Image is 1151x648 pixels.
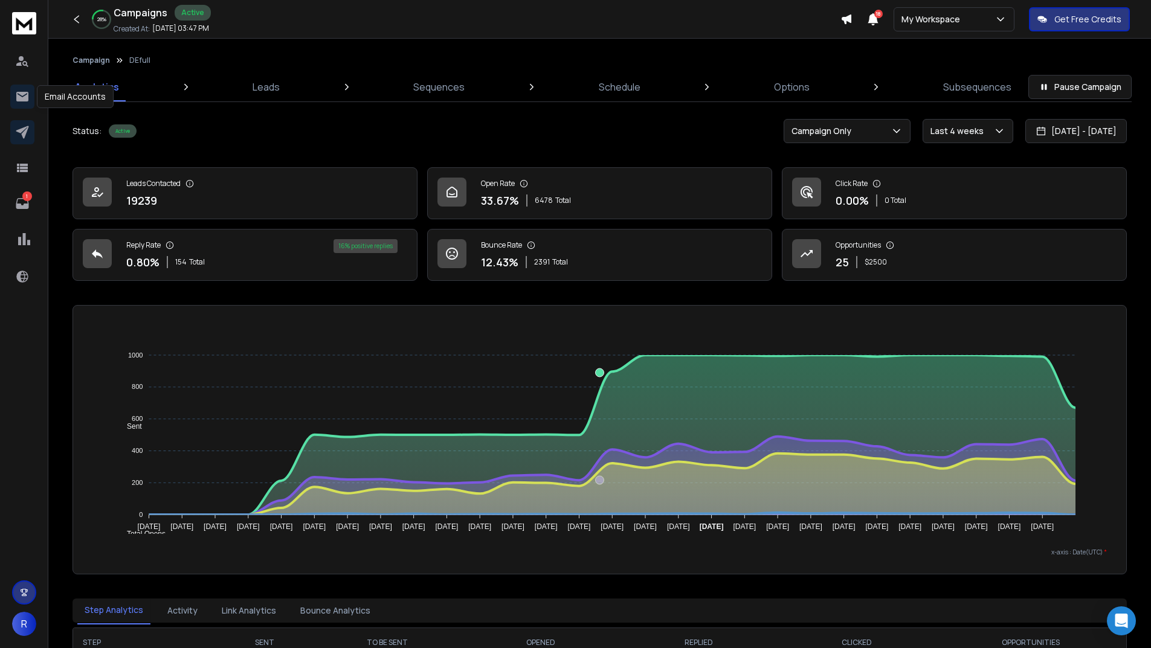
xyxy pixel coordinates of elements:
tspan: [DATE] [369,522,392,531]
span: 6478 [535,196,553,205]
a: Opportunities25$2500 [782,229,1127,281]
p: Opportunities [836,240,881,250]
button: Link Analytics [214,597,283,624]
p: 1 [22,191,32,201]
p: 19239 [126,192,157,209]
a: Options [767,72,817,101]
p: $ 2500 [865,257,887,267]
h1: Campaigns [114,5,167,20]
tspan: 200 [132,479,143,486]
span: Total Opens [118,530,166,538]
tspan: [DATE] [634,522,657,531]
p: x-axis : Date(UTC) [92,548,1107,557]
span: Total [555,196,571,205]
tspan: [DATE] [700,522,724,531]
tspan: [DATE] [535,522,558,531]
p: Schedule [599,80,640,94]
p: 25 [836,254,849,271]
tspan: [DATE] [138,522,161,531]
tspan: [DATE] [766,522,789,531]
tspan: [DATE] [833,522,856,531]
div: 16 % positive replies [334,239,398,253]
p: Last 4 weeks [930,125,988,137]
tspan: [DATE] [270,522,293,531]
p: Status: [73,125,102,137]
p: Bounce Rate [481,240,522,250]
img: logo [12,12,36,34]
p: 0.80 % [126,254,160,271]
p: Reply Rate [126,240,161,250]
span: Total [189,257,205,267]
p: [DATE] 03:47 PM [152,24,209,33]
p: DEfull [129,56,150,65]
span: 154 [175,257,187,267]
tspan: [DATE] [601,522,624,531]
tspan: [DATE] [170,522,193,531]
a: Analytics [68,72,126,101]
tspan: 800 [132,383,143,391]
button: Get Free Credits [1029,7,1130,31]
tspan: [DATE] [898,522,921,531]
div: Active [175,5,211,21]
p: Sequences [413,80,465,94]
tspan: [DATE] [866,522,889,531]
tspan: [DATE] [501,522,524,531]
p: 0 Total [885,196,906,205]
tspan: [DATE] [237,522,260,531]
a: Subsequences [936,72,1019,101]
p: Leads Contacted [126,179,181,188]
button: [DATE] - [DATE] [1025,119,1127,143]
p: Created At: [114,24,150,34]
tspan: 1000 [128,351,143,359]
a: Bounce Rate12.43%2391Total [427,229,772,281]
p: Leads [253,80,280,94]
tspan: 600 [132,415,143,422]
a: Leads Contacted19239 [73,167,418,219]
tspan: [DATE] [468,522,491,531]
button: R [12,612,36,636]
p: 28 % [97,16,106,23]
div: Active [109,124,137,138]
tspan: [DATE] [799,522,822,531]
div: Open Intercom Messenger [1107,606,1136,635]
tspan: [DATE] [303,522,326,531]
p: Open Rate [481,179,515,188]
tspan: [DATE] [336,522,359,531]
p: Campaign Only [792,125,856,137]
p: Analytics [75,80,119,94]
p: Subsequences [943,80,1011,94]
button: Step Analytics [77,597,150,624]
a: Open Rate33.67%6478Total [427,167,772,219]
tspan: [DATE] [965,522,988,531]
span: 18 [874,10,883,18]
tspan: 400 [132,447,143,454]
span: Total [552,257,568,267]
a: Click Rate0.00%0 Total [782,167,1127,219]
div: Email Accounts [37,85,114,108]
span: 2391 [534,257,550,267]
a: Sequences [406,72,472,101]
tspan: [DATE] [1031,522,1054,531]
span: Sent [118,422,142,431]
tspan: [DATE] [204,522,227,531]
p: Get Free Credits [1054,13,1121,25]
tspan: [DATE] [932,522,955,531]
button: Bounce Analytics [293,597,378,624]
a: Leads [245,72,287,101]
tspan: 0 [139,511,143,518]
p: 0.00 % [836,192,869,209]
a: Reply Rate0.80%154Total16% positive replies [73,229,418,281]
tspan: [DATE] [402,522,425,531]
tspan: [DATE] [435,522,458,531]
tspan: [DATE] [733,522,756,531]
p: Click Rate [836,179,868,188]
tspan: [DATE] [568,522,591,531]
p: 12.43 % [481,254,518,271]
button: Pause Campaign [1028,75,1132,99]
a: Schedule [592,72,648,101]
tspan: [DATE] [998,522,1021,531]
tspan: [DATE] [667,522,690,531]
p: Options [774,80,810,94]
